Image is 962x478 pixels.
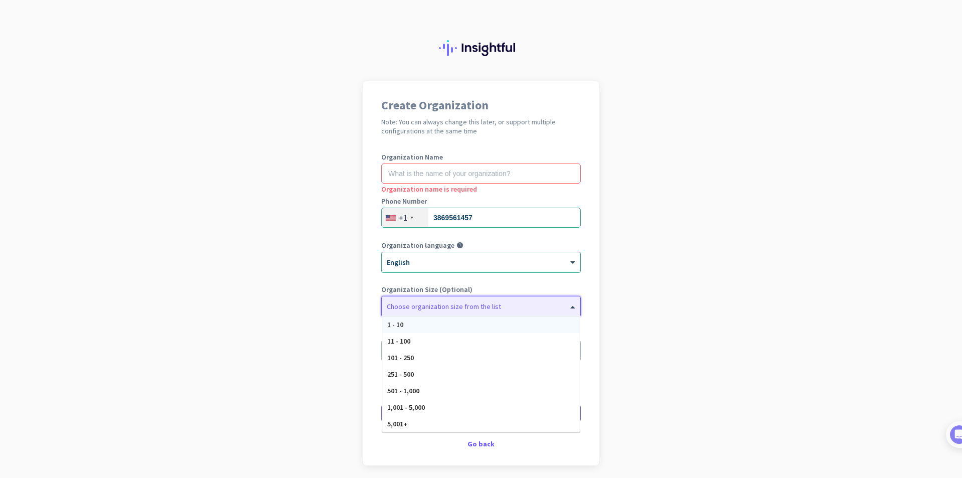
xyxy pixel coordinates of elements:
div: +1 [399,213,407,223]
input: What is the name of your organization? [381,164,581,184]
span: 501 - 1,000 [387,386,419,395]
input: 201-555-0123 [381,208,581,228]
span: 101 - 250 [387,353,414,362]
span: 251 - 500 [387,370,414,379]
label: Phone Number [381,198,581,205]
span: 5,001+ [387,419,407,428]
div: Options List [382,316,580,432]
h2: Note: You can always change this later, or support multiple configurations at the same time [381,117,581,135]
label: Organization Size (Optional) [381,286,581,293]
span: 1,001 - 5,000 [387,403,425,412]
label: Organization Name [381,153,581,161]
img: Insightful [439,40,523,56]
label: Organization Time Zone [381,330,581,337]
span: 1 - 10 [387,320,403,329]
span: 11 - 100 [387,337,410,346]
h1: Create Organization [381,99,581,111]
div: Go back [381,440,581,447]
button: Create Organization [381,404,581,422]
i: help [456,242,463,249]
span: Organization name is required [381,185,477,194]
label: Organization language [381,242,454,249]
